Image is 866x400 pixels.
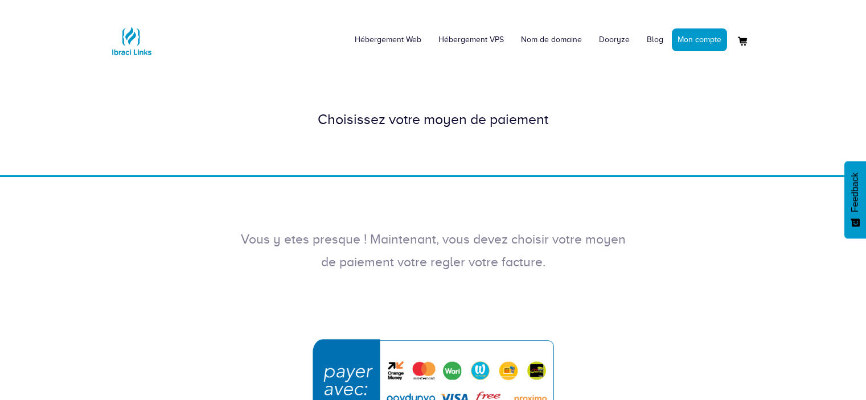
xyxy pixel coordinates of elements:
[109,18,154,64] img: Logo Ibraci Links
[109,9,154,64] a: Logo Ibraci Links
[430,23,512,57] a: Hébergement VPS
[844,161,866,238] button: Feedback - Afficher l’enquête
[512,23,590,57] a: Nom de domaine
[240,228,627,274] p: Vous y etes presque ! Maintenant, vous devez choisir votre moyen de paiement votre regler votre f...
[346,23,430,57] a: Hébergement Web
[850,172,860,212] span: Feedback
[590,23,638,57] a: Dooryze
[109,109,758,130] div: Choisissez votre moyen de paiement
[672,28,727,51] a: Mon compte
[638,23,672,57] a: Blog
